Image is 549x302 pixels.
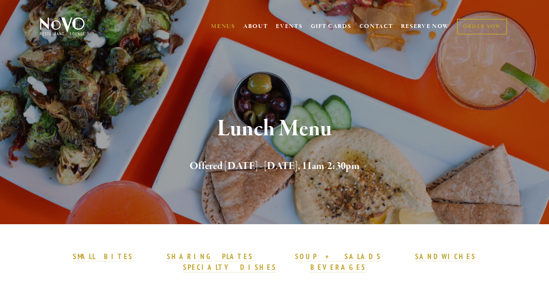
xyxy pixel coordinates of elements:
a: EVENTS [276,23,302,30]
strong: BEVERAGES [310,263,366,272]
strong: SPECIALTY DISHES [183,263,277,272]
a: ABOUT [243,23,268,30]
a: RESERVE NOW [401,19,449,34]
a: SMALL BITES [73,252,133,262]
h2: Offered [DATE] - [DATE], 11am-2:30pm [53,158,496,174]
a: SPECIALTY DISHES [183,263,277,272]
a: ORDER NOW [457,19,507,34]
a: SOUP + SALADS [295,252,381,262]
a: GIFT CARDS [311,19,351,34]
a: SANDWICHES [415,252,476,262]
strong: SANDWICHES [415,252,476,261]
strong: SMALL BITES [73,252,133,261]
strong: SOUP + SALADS [295,252,381,261]
a: MENUS [211,23,235,30]
h1: Lunch Menu [53,117,496,141]
img: Novo Restaurant &amp; Lounge [38,17,86,36]
a: SHARING PLATES [167,252,253,262]
a: BEVERAGES [310,263,366,272]
strong: SHARING PLATES [167,252,253,261]
a: CONTACT [359,19,393,34]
